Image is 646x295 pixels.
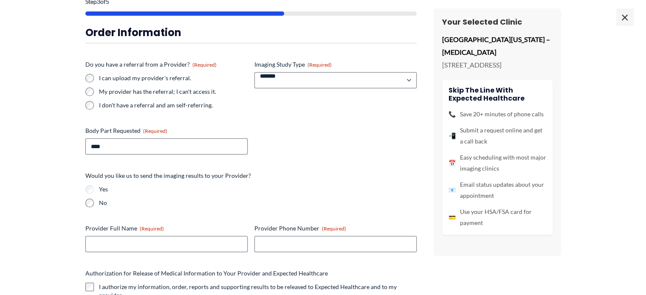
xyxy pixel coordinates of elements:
[449,109,456,120] span: 📞
[307,62,332,68] span: (Required)
[99,101,248,110] label: I don't have a referral and am self-referring.
[616,8,633,25] span: ×
[140,225,164,232] span: (Required)
[85,126,248,135] label: Body Part Requested
[449,206,546,228] li: Use your HSA/FSA card for payment
[85,269,328,278] legend: Authorization for Release of Medical Information to Your Provider and Expected Healthcare
[254,60,417,69] label: Imaging Study Type
[85,224,248,233] label: Provider Full Name
[449,86,546,102] h4: Skip the line with Expected Healthcare
[254,224,417,233] label: Provider Phone Number
[442,17,553,27] h3: Your Selected Clinic
[99,199,417,207] label: No
[99,185,417,194] label: Yes
[449,152,546,174] li: Easy scheduling with most major imaging clinics
[449,179,546,201] li: Email status updates about your appointment
[322,225,346,232] span: (Required)
[449,109,546,120] li: Save 20+ minutes of phone calls
[99,87,248,96] label: My provider has the referral; I can't access it.
[449,157,456,169] span: 📅
[442,33,553,58] p: [GEOGRAPHIC_DATA][US_STATE] – [MEDICAL_DATA]
[449,125,546,147] li: Submit a request online and get a call back
[85,26,417,39] h3: Order Information
[85,171,251,180] legend: Would you like us to send the imaging results to your Provider?
[85,60,217,69] legend: Do you have a referral from a Provider?
[449,185,456,196] span: 📧
[99,74,248,82] label: I can upload my provider's referral.
[192,62,217,68] span: (Required)
[449,130,456,141] span: 📲
[442,59,553,71] p: [STREET_ADDRESS]
[449,212,456,223] span: 💳
[143,128,167,134] span: (Required)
